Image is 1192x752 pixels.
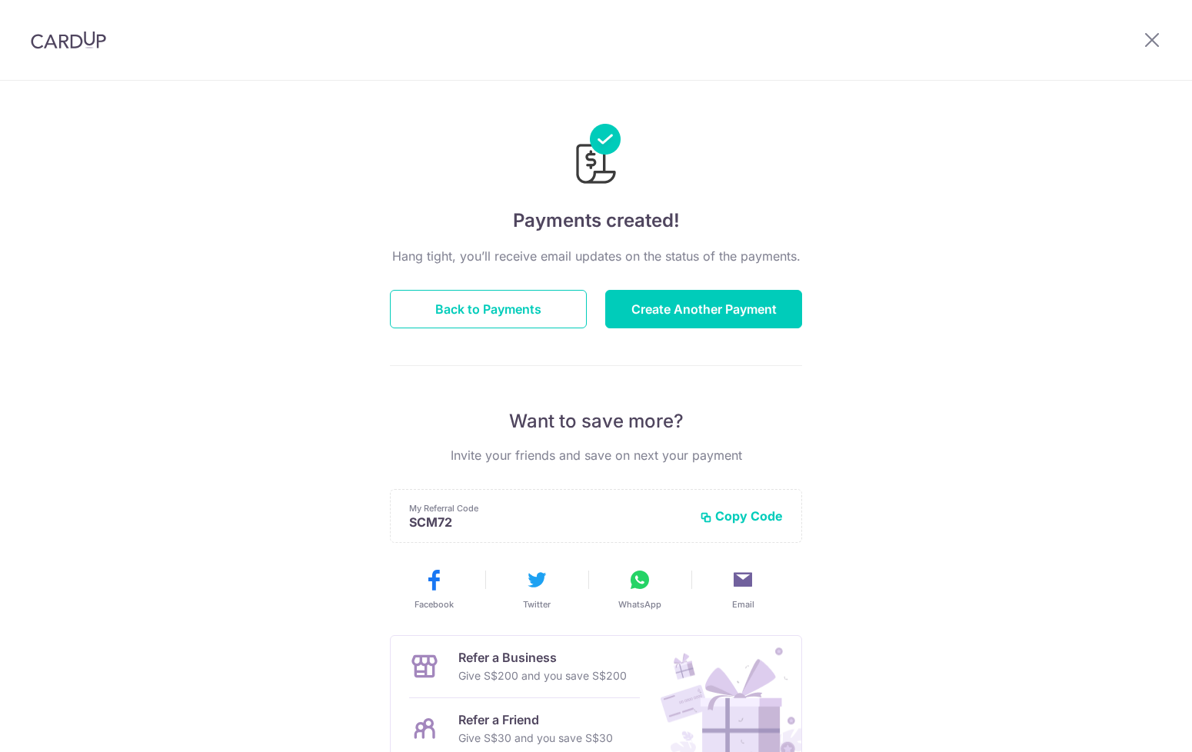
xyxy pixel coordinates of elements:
[415,598,454,611] span: Facebook
[390,409,802,434] p: Want to save more?
[571,124,621,188] img: Payments
[390,290,587,328] button: Back to Payments
[458,729,613,747] p: Give S$30 and you save S$30
[523,598,551,611] span: Twitter
[732,598,754,611] span: Email
[409,502,688,514] p: My Referral Code
[388,567,479,611] button: Facebook
[458,648,627,667] p: Refer a Business
[618,598,661,611] span: WhatsApp
[605,290,802,328] button: Create Another Payment
[390,446,802,464] p: Invite your friends and save on next your payment
[458,667,627,685] p: Give S$200 and you save S$200
[31,31,106,49] img: CardUp
[409,514,688,530] p: SCM72
[698,567,788,611] button: Email
[458,710,613,729] p: Refer a Friend
[700,508,783,524] button: Copy Code
[594,567,685,611] button: WhatsApp
[491,567,582,611] button: Twitter
[390,247,802,265] p: Hang tight, you’ll receive email updates on the status of the payments.
[390,207,802,235] h4: Payments created!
